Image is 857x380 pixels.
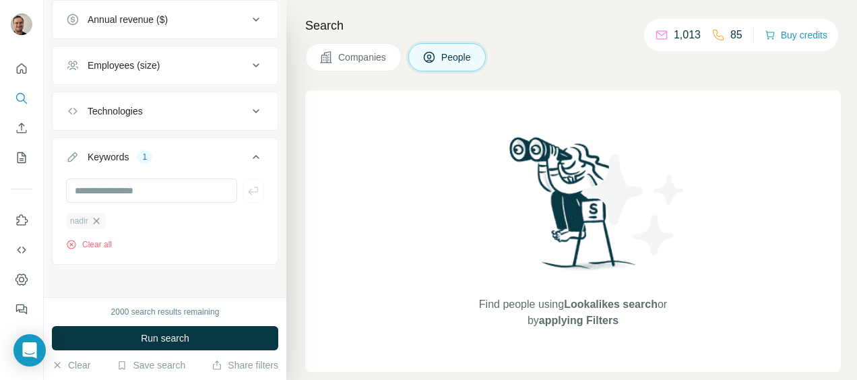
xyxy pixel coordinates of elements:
[53,141,278,179] button: Keywords1
[573,144,695,265] img: Surfe Illustration - Stars
[70,215,88,227] span: nadir
[765,26,827,44] button: Buy credits
[465,296,680,329] span: Find people using or by
[88,150,129,164] div: Keywords
[117,358,185,372] button: Save search
[88,104,143,118] div: Technologies
[11,146,32,170] button: My lists
[52,358,90,372] button: Clear
[137,151,152,163] div: 1
[305,16,841,35] h4: Search
[141,331,189,345] span: Run search
[11,86,32,110] button: Search
[111,306,220,318] div: 2000 search results remaining
[730,27,742,43] p: 85
[11,267,32,292] button: Dashboard
[66,239,112,251] button: Clear all
[13,334,46,367] div: Open Intercom Messenger
[53,3,278,36] button: Annual revenue ($)
[53,49,278,82] button: Employees (size)
[441,51,472,64] span: People
[11,116,32,140] button: Enrich CSV
[11,208,32,232] button: Use Surfe on LinkedIn
[212,358,278,372] button: Share filters
[11,297,32,321] button: Feedback
[88,13,168,26] div: Annual revenue ($)
[88,59,160,72] div: Employees (size)
[674,27,701,43] p: 1,013
[11,13,32,35] img: Avatar
[11,57,32,81] button: Quick start
[53,95,278,127] button: Technologies
[52,326,278,350] button: Run search
[503,133,643,284] img: Surfe Illustration - Woman searching with binoculars
[539,315,618,326] span: applying Filters
[564,298,658,310] span: Lookalikes search
[11,238,32,262] button: Use Surfe API
[338,51,387,64] span: Companies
